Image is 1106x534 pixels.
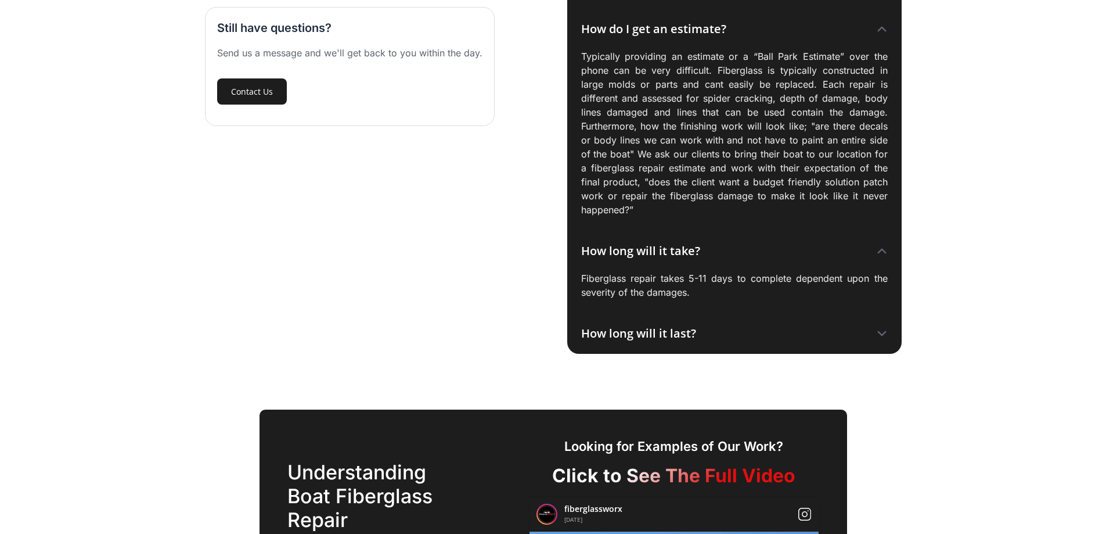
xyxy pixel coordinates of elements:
h4: Looking for Examples of Our Work? [529,438,819,456]
img: fiberglassworx [539,506,555,522]
a: fiberglassworx [564,503,622,514]
div: [DATE] [564,514,622,525]
div: How long will it take? [581,242,700,260]
div: How long will it last? [581,325,696,342]
a: Contact Us [217,78,287,105]
h3: Still have questions? [217,19,332,37]
div: How do I get an estimate? [581,20,726,38]
h2: Click to See The Full Video [529,465,819,487]
p: Typically providing an estimate or a “Ball Park Estimate” over the phone can be very difficult. F... [581,49,888,217]
p: Fiberglass repair takes 5-11 days to complete dependent upon the severity of the damages. [581,271,888,299]
h2: Understanding Boat Fiberglass Repair [287,461,436,532]
div: Send us a message and we'll get back to you within the day. [217,46,482,60]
